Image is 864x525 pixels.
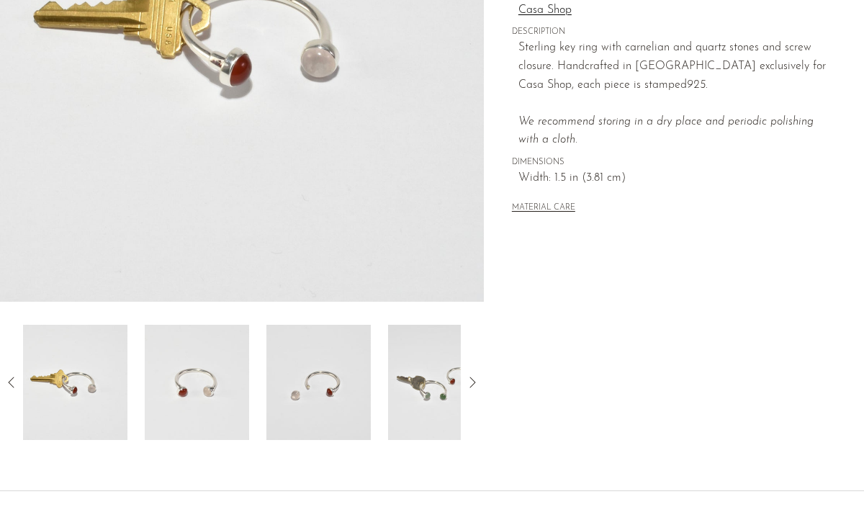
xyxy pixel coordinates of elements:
[145,325,249,440] img: Sterling Gemstone Key Ring
[687,79,706,91] em: 925
[512,156,836,169] span: DIMENSIONS
[518,116,814,146] i: We recommend storing in a dry place and periodic polishing with a cloth.
[23,325,127,440] img: Sterling Gemstone Key Ring
[388,325,492,440] img: Sterling Gemstone Key Ring
[266,325,371,440] img: Sterling Gemstone Key Ring
[518,39,836,150] p: Sterling key ring with carnelian and quartz stones and screw closure. Handcrafted in [GEOGRAPHIC_...
[512,26,836,39] span: DESCRIPTION
[518,169,836,188] span: Width: 1.5 in (3.81 cm)
[512,203,575,214] button: MATERIAL CARE
[518,1,836,20] a: Casa Shop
